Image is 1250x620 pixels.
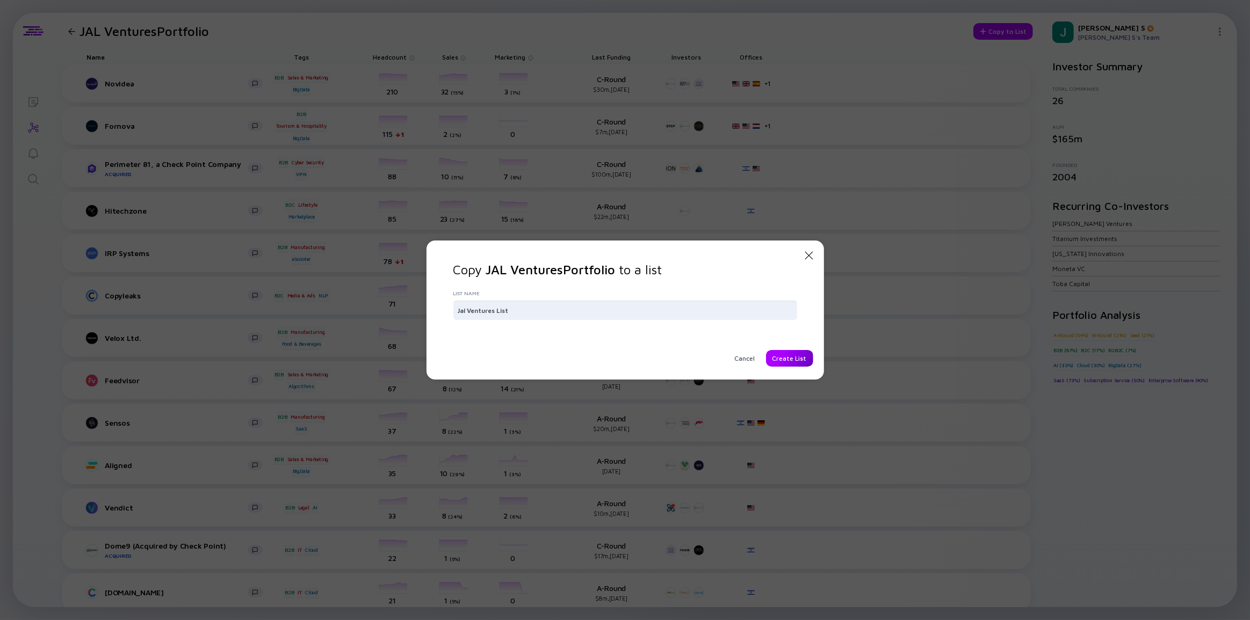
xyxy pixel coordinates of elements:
[728,350,762,367] button: Cancel
[458,305,793,316] input: JAL Ventures Portfolio Companies
[453,290,797,296] label: List Name
[453,262,797,277] h1: Copy to a list
[486,262,616,277] span: JAL Ventures Portfolio
[766,350,813,367] button: Create List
